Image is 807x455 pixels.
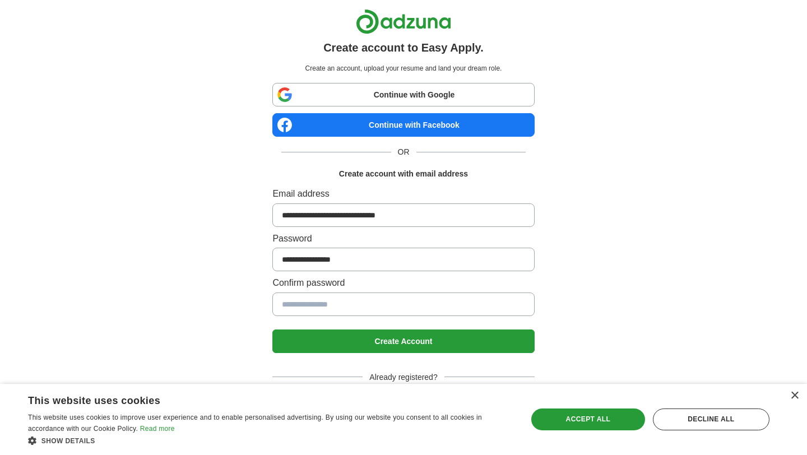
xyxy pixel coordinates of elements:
[28,435,513,447] div: Show details
[323,39,484,57] h1: Create account to Easy Apply.
[653,408,769,430] div: Decline all
[272,329,534,353] button: Create Account
[41,437,95,445] span: Show details
[140,425,175,433] a: Read more, opens a new window
[272,113,534,137] a: Continue with Facebook
[531,408,645,430] div: Accept all
[272,231,534,246] label: Password
[391,146,416,158] span: OR
[356,9,451,34] img: Adzuna logo
[275,63,532,74] p: Create an account, upload your resume and land your dream role.
[339,168,468,180] h1: Create account with email address
[28,391,485,407] div: This website uses cookies
[363,371,444,383] span: Already registered?
[272,187,534,201] label: Email address
[790,392,799,400] div: Close
[272,83,534,106] a: Continue with Google
[272,276,534,290] label: Confirm password
[28,414,482,433] span: This website uses cookies to improve user experience and to enable personalised advertising. By u...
